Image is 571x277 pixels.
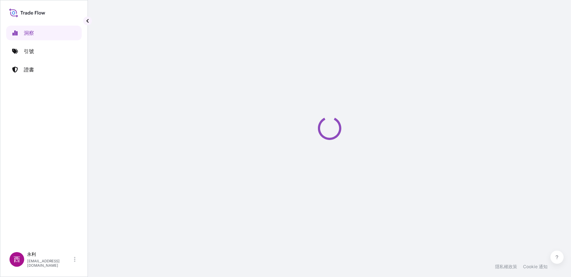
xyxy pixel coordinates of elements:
a: Cookie 通知 [523,264,548,270]
font: 永利 [27,251,36,257]
font: 證書 [24,66,34,73]
a: 引號 [6,44,82,59]
a: 證書 [6,62,82,77]
a: 洞察 [6,26,82,40]
font: 隱私權政策 [495,264,517,269]
a: 隱私權政策 [495,264,517,270]
font: Cookie 通知 [523,264,548,269]
font: 引號 [24,48,34,54]
font: 西 [14,255,20,263]
font: [EMAIL_ADDRESS][DOMAIN_NAME] [27,259,60,267]
font: 洞察 [24,30,34,36]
